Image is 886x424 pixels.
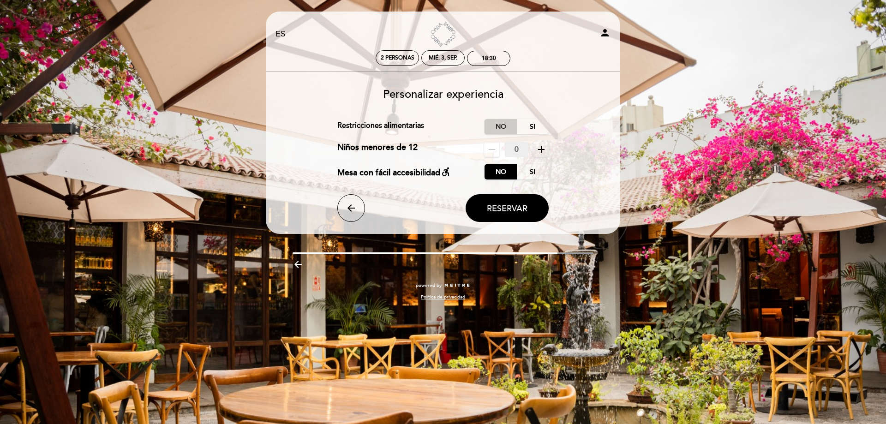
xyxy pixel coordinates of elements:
[337,194,365,222] button: arrow_back
[487,203,527,214] span: Reservar
[337,142,418,157] div: Niños menores de 12
[346,203,357,214] i: arrow_back
[516,164,549,179] label: Si
[440,166,451,177] i: accessible_forward
[337,119,485,134] div: Restricciones alimentarias
[385,22,501,47] a: Casa Tambo
[383,88,503,101] span: Personalizar experiencia
[485,119,517,134] label: No
[486,144,497,155] i: remove
[599,27,611,42] button: person
[416,282,442,289] span: powered by
[381,54,414,61] span: 2 personas
[482,55,496,62] div: 18:30
[429,54,457,61] div: mié. 3, sep.
[293,259,304,270] i: arrow_backward
[416,282,470,289] a: powered by
[444,283,470,288] img: MEITRE
[599,27,611,38] i: person
[536,144,547,155] i: add
[516,119,549,134] label: Si
[421,294,465,300] a: Política de privacidad
[485,164,517,179] label: No
[466,194,549,222] button: Reservar
[337,164,451,179] div: Mesa con fácil accesibilidad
